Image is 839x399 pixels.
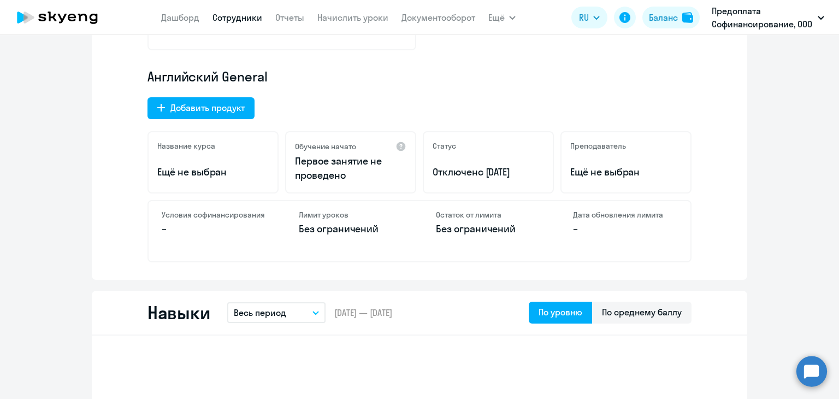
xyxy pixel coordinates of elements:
[712,4,813,31] p: Предоплата Софинансирование, ООО "ХАЯТ КОНСЮМЕР ГУДС"
[161,12,199,23] a: Дашборд
[602,306,682,319] div: По среднему баллу
[642,7,700,28] button: Балансbalance
[147,68,268,85] span: Английский General
[401,12,475,23] a: Документооборот
[573,222,677,236] p: –
[433,165,544,179] p: Отключен
[234,306,286,319] p: Весь период
[488,11,505,24] span: Ещё
[334,307,392,319] span: [DATE] — [DATE]
[682,12,693,23] img: balance
[162,210,266,220] h4: Условия софинансирования
[227,302,326,323] button: Весь период
[706,4,830,31] button: Предоплата Софинансирование, ООО "ХАЯТ КОНСЮМЕР ГУДС"
[317,12,388,23] a: Начислить уроки
[573,210,677,220] h4: Дата обновления лимита
[570,141,626,151] h5: Преподаватель
[436,210,540,220] h4: Остаток от лимита
[157,165,269,179] p: Ещё не выбран
[295,142,356,151] h5: Обучение начато
[571,7,607,28] button: RU
[579,11,589,24] span: RU
[162,222,266,236] p: –
[299,222,403,236] p: Без ограничений
[147,302,210,324] h2: Навыки
[433,141,456,151] h5: Статус
[299,210,403,220] h4: Лимит уроков
[157,141,215,151] h5: Название курса
[539,306,582,319] div: По уровню
[295,154,406,183] p: Первое занятие не проведено
[170,101,245,114] div: Добавить продукт
[570,165,682,179] p: Ещё не выбран
[649,11,678,24] div: Баланс
[436,222,540,236] p: Без ограничений
[478,166,511,178] span: с [DATE]
[147,97,255,119] button: Добавить продукт
[275,12,304,23] a: Отчеты
[488,7,516,28] button: Ещё
[212,12,262,23] a: Сотрудники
